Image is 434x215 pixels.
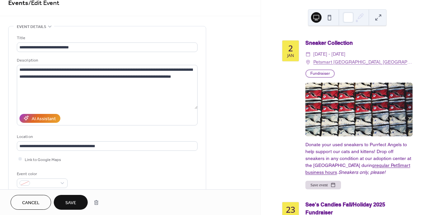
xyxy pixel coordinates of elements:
span: Event details [17,23,46,30]
div: Event color [17,171,66,177]
div: Location [17,133,196,140]
div: Sneaker Collection [305,39,413,47]
span: [DATE] - [DATE] [313,50,345,58]
div: AI Assistant [32,115,56,122]
div: Description [17,57,196,64]
button: Save event [305,181,341,189]
button: Save [54,195,88,210]
button: Cancel [11,195,51,210]
div: Jan [287,54,294,58]
button: AI Assistant [19,114,60,123]
span: Cancel [22,200,40,206]
div: 2 [288,44,293,52]
i: Sneakers only, please! [338,170,386,175]
div: ​ [305,50,311,58]
a: regular PetSmart business hours [305,163,410,175]
div: Title [17,35,196,41]
div: Donate your used sneakers to Purrfect Angels to help support our cats and kittens! Drop off sneak... [305,141,413,176]
span: Save [65,200,76,206]
span: Link to Google Maps [25,156,61,163]
div: 23 [286,205,295,214]
a: Petsmart [GEOGRAPHIC_DATA], [GEOGRAPHIC_DATA] [313,58,413,66]
div: ​ [305,58,311,66]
